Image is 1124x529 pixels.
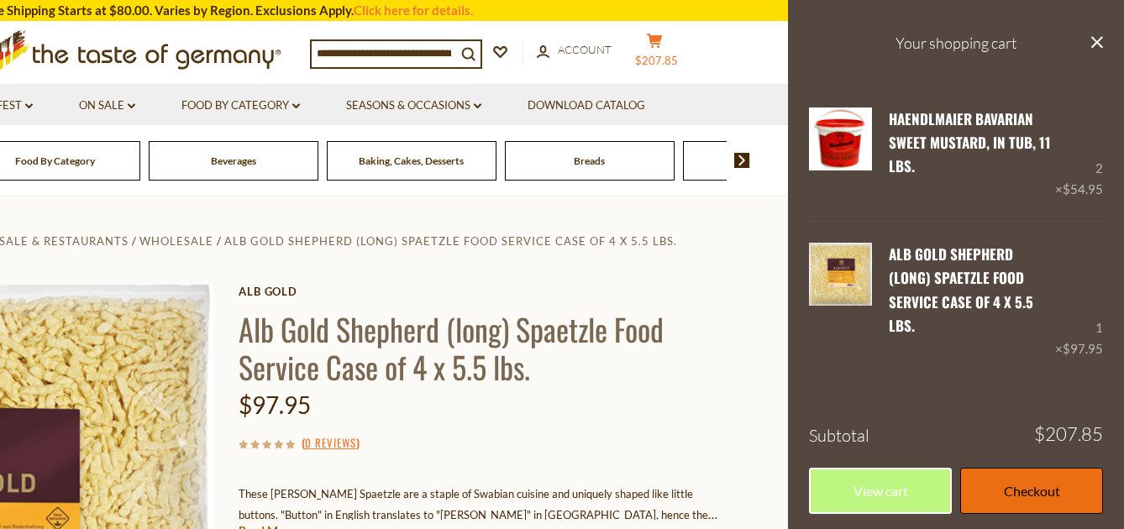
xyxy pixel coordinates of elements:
a: Food By Category [15,155,95,167]
a: Wholesale [139,234,213,248]
img: Haendlmaier Bavarian Sweet Mustard, in tub, 11 lbs. [809,107,872,170]
button: $207.85 [629,33,680,75]
div: 1 × [1055,243,1103,359]
img: Alb Gold Shepherd (long) Spaetzle Food Service Case of 4 x 5.5 lbs. [809,243,872,306]
img: next arrow [734,153,750,168]
h1: Alb Gold Shepherd (long) Spaetzle Food Service Case of 4 x 5.5 lbs. [239,310,730,385]
a: Alb Gold [239,285,730,298]
a: Account [537,41,612,60]
a: Beverages [211,155,256,167]
a: Click here for details. [354,3,473,18]
span: $54.95 [1063,181,1103,196]
div: 2 × [1055,107,1103,201]
a: Haendlmaier Bavarian Sweet Mustard, in tub, 11 lbs. [809,107,872,201]
span: Subtotal [809,425,869,446]
a: On Sale [79,97,135,115]
a: Haendlmaier Bavarian Sweet Mustard, in tub, 11 lbs. [889,108,1051,177]
a: Alb Gold Shepherd (long) Spaetzle Food Service Case of 4 x 5.5 lbs. [809,243,872,359]
span: Account [558,43,612,56]
a: Alb Gold Shepherd (long) Spaetzle Food Service Case of 4 x 5.5 lbs. [889,244,1033,336]
span: $97.95 [1063,341,1103,356]
a: Food By Category [181,97,300,115]
span: $207.85 [1034,425,1103,443]
span: $207.85 [635,54,678,67]
a: Checkout [960,468,1103,514]
span: $97.95 [239,390,311,419]
a: Seasons & Occasions [346,97,481,115]
a: Breads [574,155,605,167]
a: 0 Reviews [305,434,356,453]
a: Baking, Cakes, Desserts [359,155,464,167]
a: View cart [809,468,952,514]
a: Download Catalog [528,97,645,115]
span: ( ) [302,434,360,451]
a: Alb Gold Shepherd (long) Spaetzle Food Service Case of 4 x 5.5 lbs. [224,234,677,248]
